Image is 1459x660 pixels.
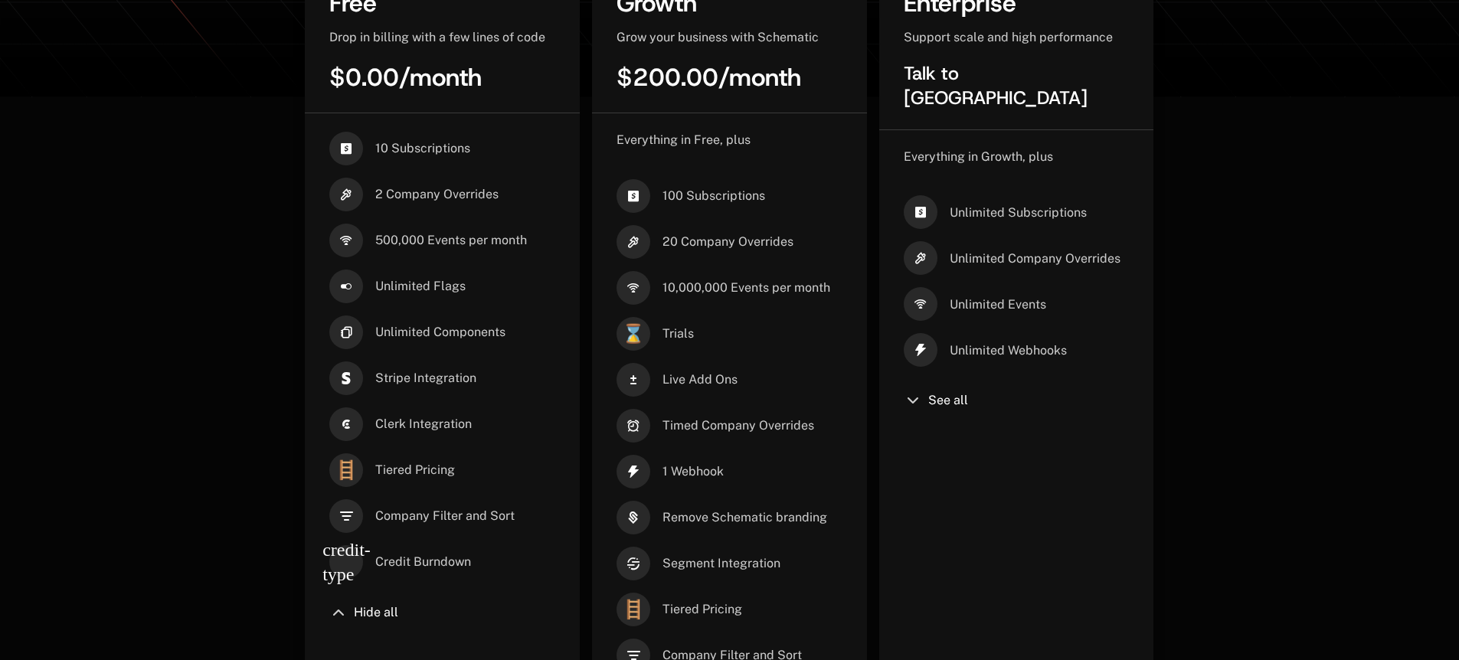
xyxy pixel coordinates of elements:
span: Unlimited Subscriptions [950,204,1087,221]
span: / month [718,61,801,93]
span: 🪜 [329,453,363,487]
span: Talk to [GEOGRAPHIC_DATA] [904,61,1088,110]
span: ⌛ [617,317,650,351]
i: chips [329,315,363,349]
span: Trials [662,325,694,342]
span: Remove Schematic branding [662,509,827,526]
span: Unlimited Company Overrides [950,250,1120,267]
span: 1 Webhook [662,463,724,480]
i: chevron-down [904,391,922,410]
span: Everything in Free, plus [617,132,751,147]
i: clerk [329,407,363,441]
i: thunder [904,333,937,367]
i: boolean-on [329,270,363,303]
span: 500,000 Events per month [375,232,527,249]
span: Credit Burndown [375,554,471,570]
span: Unlimited Components [375,324,505,341]
i: hammer [329,178,363,211]
i: hammer [904,241,937,275]
span: Unlimited Events [950,296,1046,313]
i: alarm [617,409,650,443]
span: Unlimited Webhooks [950,342,1067,359]
span: 20 Company Overrides [662,234,793,250]
span: 2 Company Overrides [375,186,499,203]
span: 🪜 [617,593,650,626]
span: Drop in billing with a few lines of code [329,30,545,44]
span: Hide all [354,606,398,619]
i: signal [904,287,937,321]
span: See all [928,394,968,407]
i: cashapp [904,195,937,229]
i: cashapp [329,132,363,165]
span: Tiered Pricing [662,601,742,618]
i: stripe [329,361,363,395]
span: Live Add Ons [662,371,738,388]
i: filter [329,499,363,533]
span: 100 Subscriptions [662,188,765,204]
i: segment [617,547,650,580]
span: Unlimited Flags [375,278,466,295]
i: plus-minus [617,363,650,397]
i: cashapp [617,179,650,213]
span: $200.00 [617,61,718,93]
span: 10 Subscriptions [375,140,470,157]
span: Grow your business with Schematic [617,30,819,44]
span: Stripe Integration [375,370,476,387]
span: Clerk Integration [375,416,472,433]
span: Segment Integration [662,555,780,572]
span: Tiered Pricing [375,462,455,479]
span: Support scale and high performance [904,30,1113,44]
i: hammer [617,225,650,259]
span: / month [399,61,482,93]
i: thunder [617,455,650,488]
span: $0.00 [329,61,399,93]
i: chevron-up [329,603,348,622]
span: 10,000,000 Events per month [662,279,830,296]
span: Everything in Growth, plus [904,149,1053,164]
span: Company Filter and Sort [375,508,515,524]
i: schematic [617,501,650,534]
i: signal [617,271,650,305]
span: Timed Company Overrides [662,417,814,434]
i: signal [329,224,363,257]
span: credit-type [329,545,363,579]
